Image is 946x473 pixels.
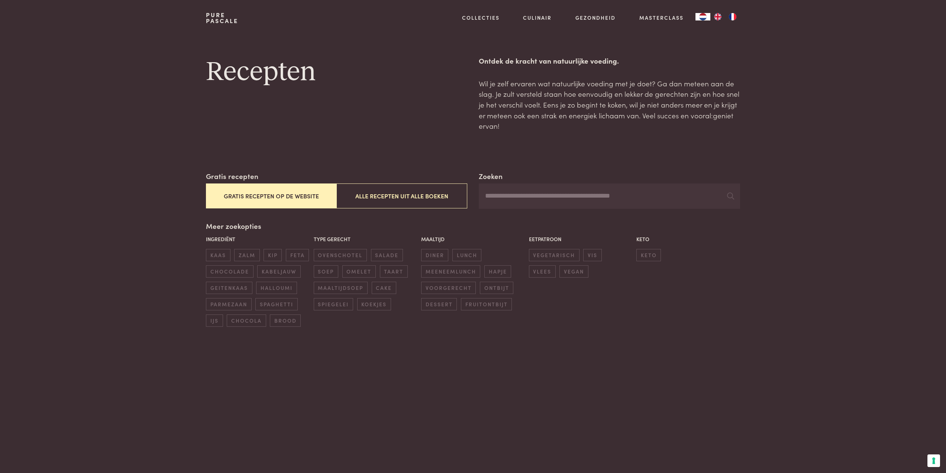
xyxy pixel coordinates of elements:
[314,235,417,243] p: Type gerecht
[523,14,552,22] a: Culinair
[206,183,336,208] button: Gratis recepten op de website
[479,171,503,182] label: Zoeken
[529,249,579,261] span: vegetarisch
[227,314,266,327] span: chocola
[452,249,481,261] span: lunch
[583,249,601,261] span: vis
[257,265,300,278] span: kabeljauw
[421,249,448,261] span: diner
[695,13,740,20] aside: Language selected: Nederlands
[710,13,740,20] ul: Language list
[380,265,408,278] span: taart
[421,282,476,294] span: voorgerecht
[357,298,391,310] span: koekjes
[559,265,588,278] span: vegan
[710,13,725,20] a: EN
[695,13,710,20] div: Language
[336,183,467,208] button: Alle recepten uit alle boeken
[234,249,259,261] span: zalm
[695,13,710,20] a: NL
[206,235,310,243] p: Ingrediënt
[529,265,556,278] span: vlees
[639,14,684,22] a: Masterclass
[479,78,740,131] p: Wil je zelf ervaren wat natuurlijke voeding met je doet? Ga dan meteen aan de slag. Je zult verst...
[270,314,301,327] span: brood
[421,265,480,278] span: meeneemlunch
[636,249,661,261] span: keto
[480,282,513,294] span: ontbijt
[927,454,940,467] button: Uw voorkeuren voor toestemming voor trackingtechnologieën
[342,265,376,278] span: omelet
[484,265,511,278] span: hapje
[372,282,396,294] span: cake
[421,298,457,310] span: dessert
[636,235,740,243] p: Keto
[206,265,253,278] span: chocolade
[206,171,258,182] label: Gratis recepten
[314,249,367,261] span: ovenschotel
[725,13,740,20] a: FR
[206,55,467,89] h1: Recepten
[529,235,633,243] p: Eetpatroon
[462,14,500,22] a: Collecties
[461,298,512,310] span: fruitontbijt
[206,12,238,24] a: PurePascale
[206,282,252,294] span: geitenkaas
[264,249,282,261] span: kip
[479,55,619,65] strong: Ontdek de kracht van natuurlijke voeding.
[256,282,297,294] span: halloumi
[314,282,368,294] span: maaltijdsoep
[206,298,251,310] span: parmezaan
[421,235,525,243] p: Maaltijd
[206,249,230,261] span: kaas
[206,314,223,327] span: ijs
[314,265,338,278] span: soep
[314,298,353,310] span: spiegelei
[371,249,403,261] span: salade
[255,298,297,310] span: spaghetti
[575,14,616,22] a: Gezondheid
[286,249,309,261] span: feta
